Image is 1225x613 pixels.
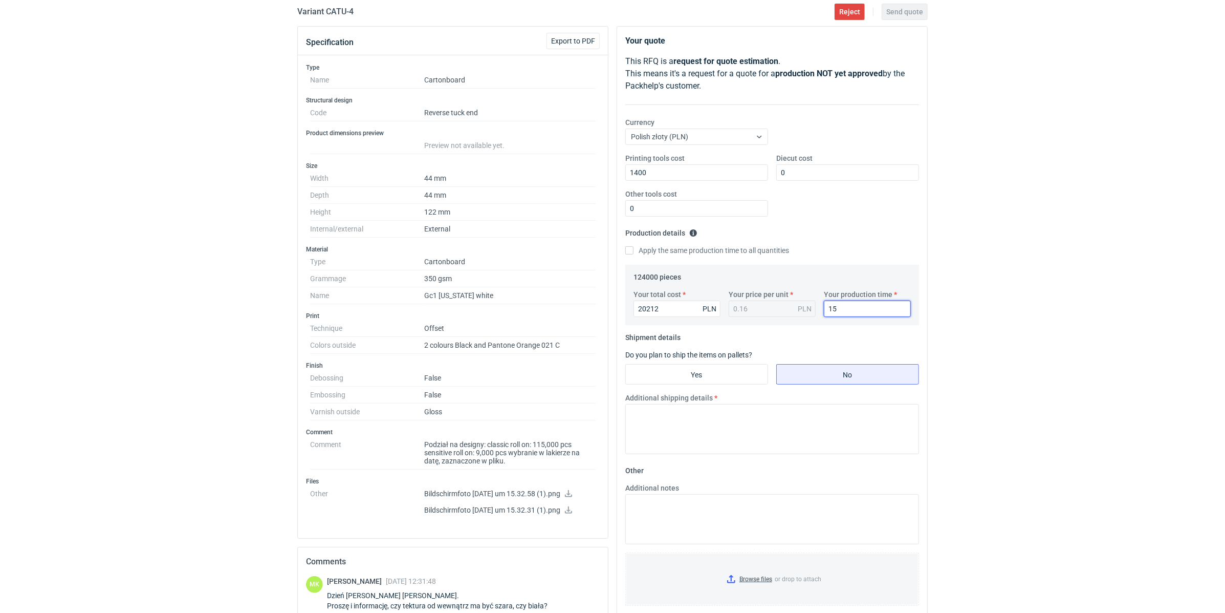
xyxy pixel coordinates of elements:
[835,4,865,20] button: Reject
[424,404,596,420] dd: Gloss
[424,221,596,238] dd: External
[424,490,596,499] p: Bildschirmfoto [DATE] um 15.32.58 (1).png
[310,104,424,121] dt: Code
[424,337,596,354] dd: 2 colours Black and Pantone Orange 021 C
[839,8,860,15] span: Reject
[729,289,789,300] label: Your price per unit
[625,117,654,128] label: Currency
[310,72,424,89] dt: Name
[424,320,596,337] dd: Offset
[310,170,424,187] dt: Width
[625,393,713,403] label: Additional shipping details
[310,404,424,420] dt: Varnish outside
[424,506,596,515] p: Bildschirmfoto [DATE] um 15.32.31 (1).png
[776,364,919,385] label: No
[327,590,560,611] div: Dzień [PERSON_NAME] [PERSON_NAME]. Proszę i informację, czy tektura od wewnątrz ma być szara, czy...
[633,269,681,281] legend: 124000 pieces
[306,428,600,436] h3: Comment
[633,289,681,300] label: Your total cost
[310,270,424,287] dt: Grammage
[551,37,595,45] span: Export to PDF
[703,304,716,314] div: PLN
[386,577,436,585] span: [DATE] 12:31:48
[424,287,596,304] dd: Gc1 [US_STATE] white
[633,301,720,317] input: 0
[625,329,681,342] legend: Shipment details
[306,312,600,320] h3: Print
[625,164,768,181] input: 0
[306,576,323,593] figcaption: MK
[625,364,768,385] label: Yes
[310,204,424,221] dt: Height
[424,436,596,470] dd: Podział na designy: classic roll on: 115,000 pcs sensitive roll on: 9,000 pcs wybranie w lakierze...
[625,462,644,475] legend: Other
[306,362,600,370] h3: Finish
[625,153,685,163] label: Printing tools cost
[424,104,596,121] dd: Reverse tuck end
[625,200,768,217] input: 0
[824,289,892,300] label: Your production time
[327,577,386,585] span: [PERSON_NAME]
[306,162,600,170] h3: Size
[310,436,424,470] dt: Comment
[306,576,323,593] div: Martyna Kasperska
[306,245,600,253] h3: Material
[306,64,600,72] h3: Type
[625,55,919,92] p: This RFQ is a . This means it's a request for a quote for a by the Packhelp's customer.
[297,6,354,18] h2: Variant CATU - 4
[306,30,354,55] button: Specification
[776,153,813,163] label: Diecut cost
[424,187,596,204] dd: 44 mm
[306,477,600,485] h3: Files
[306,556,600,568] h2: Comments
[625,483,679,493] label: Additional notes
[625,351,752,359] label: Do you plan to ship the items on pallets?
[775,69,883,78] strong: production NOT yet approved
[424,253,596,270] dd: Cartonboard
[310,370,424,387] dt: Debossing
[310,337,424,354] dt: Colors outside
[424,141,505,150] span: Preview not available yet.
[306,129,600,137] h3: Product dimensions preview
[424,204,596,221] dd: 122 mm
[424,270,596,287] dd: 350 gsm
[310,187,424,204] dt: Depth
[625,189,677,199] label: Other tools cost
[776,164,919,181] input: 0
[631,133,688,141] span: Polish złoty (PLN)
[546,33,600,49] button: Export to PDF
[310,253,424,270] dt: Type
[310,221,424,238] dt: Internal/external
[310,287,424,304] dt: Name
[625,36,665,46] strong: Your quote
[673,56,778,66] strong: request for quote estimation
[626,553,918,605] label: or drop to attach
[424,387,596,404] dd: False
[625,245,789,256] label: Apply the same production time to all quantities
[310,387,424,404] dt: Embossing
[424,170,596,187] dd: 44 mm
[424,370,596,387] dd: False
[310,485,424,522] dt: Other
[625,225,697,237] legend: Production details
[424,72,596,89] dd: Cartonboard
[798,304,812,314] div: PLN
[886,8,923,15] span: Send quote
[824,301,911,317] input: 0
[306,96,600,104] h3: Structural design
[310,320,424,337] dt: Technique
[882,4,928,20] button: Send quote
